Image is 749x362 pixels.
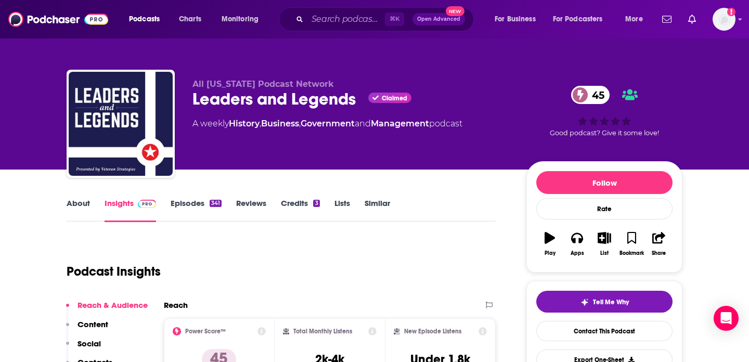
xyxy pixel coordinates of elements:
span: Claimed [382,96,407,101]
h2: New Episode Listens [404,328,461,335]
span: , [299,119,301,128]
span: ⌘ K [385,12,404,26]
a: 45 [571,86,610,104]
p: Reach & Audience [78,300,148,310]
div: Share [652,250,666,256]
svg: Add a profile image [727,8,735,16]
span: Logged in as zeke_lerner [713,8,735,31]
a: Charts [172,11,208,28]
span: 45 [582,86,610,104]
a: About [67,198,90,222]
span: All [US_STATE] Podcast Network [192,79,334,89]
a: Business [261,119,299,128]
span: New [446,6,464,16]
p: Social [78,339,101,348]
a: Contact This Podcast [536,321,673,341]
a: Government [301,119,355,128]
div: Rate [536,198,673,219]
p: Content [78,319,108,329]
span: More [625,12,643,27]
input: Search podcasts, credits, & more... [307,11,385,28]
h2: Total Monthly Listens [293,328,352,335]
span: Tell Me Why [593,298,629,306]
a: Management [371,119,429,128]
img: Leaders and Legends [69,72,173,176]
a: InsightsPodchaser Pro [105,198,156,222]
span: , [260,119,261,128]
a: Episodes341 [171,198,222,222]
button: Follow [536,171,673,194]
a: Similar [365,198,390,222]
button: Share [645,225,673,263]
span: Charts [179,12,201,27]
img: tell me why sparkle [580,298,589,306]
a: Credits3 [281,198,319,222]
button: tell me why sparkleTell Me Why [536,291,673,313]
button: Show profile menu [713,8,735,31]
button: open menu [618,11,656,28]
button: Social [66,339,101,358]
button: open menu [546,11,618,28]
div: 45Good podcast? Give it some love! [526,79,682,144]
button: open menu [214,11,272,28]
span: and [355,119,371,128]
button: Reach & Audience [66,300,148,319]
div: List [600,250,609,256]
button: Content [66,319,108,339]
h2: Reach [164,300,188,310]
span: Good podcast? Give it some love! [550,129,659,137]
span: For Business [495,12,536,27]
a: Lists [334,198,350,222]
h2: Power Score™ [185,328,226,335]
div: 3 [313,200,319,207]
a: Show notifications dropdown [658,10,676,28]
span: Monitoring [222,12,259,27]
span: For Podcasters [553,12,603,27]
div: Search podcasts, credits, & more... [289,7,484,31]
div: Apps [571,250,584,256]
div: Play [545,250,556,256]
button: Open AdvancedNew [412,13,465,25]
button: Apps [563,225,590,263]
a: Show notifications dropdown [684,10,700,28]
a: History [229,119,260,128]
button: open menu [122,11,173,28]
a: Reviews [236,198,266,222]
span: Open Advanced [417,17,460,22]
div: Open Intercom Messenger [714,306,739,331]
h1: Podcast Insights [67,264,161,279]
span: Podcasts [129,12,160,27]
img: User Profile [713,8,735,31]
div: A weekly podcast [192,118,462,130]
button: Play [536,225,563,263]
img: Podchaser - Follow, Share and Rate Podcasts [8,9,108,29]
div: Bookmark [619,250,644,256]
button: Bookmark [618,225,645,263]
button: List [591,225,618,263]
img: Podchaser Pro [138,200,156,208]
button: open menu [487,11,549,28]
div: 341 [210,200,222,207]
